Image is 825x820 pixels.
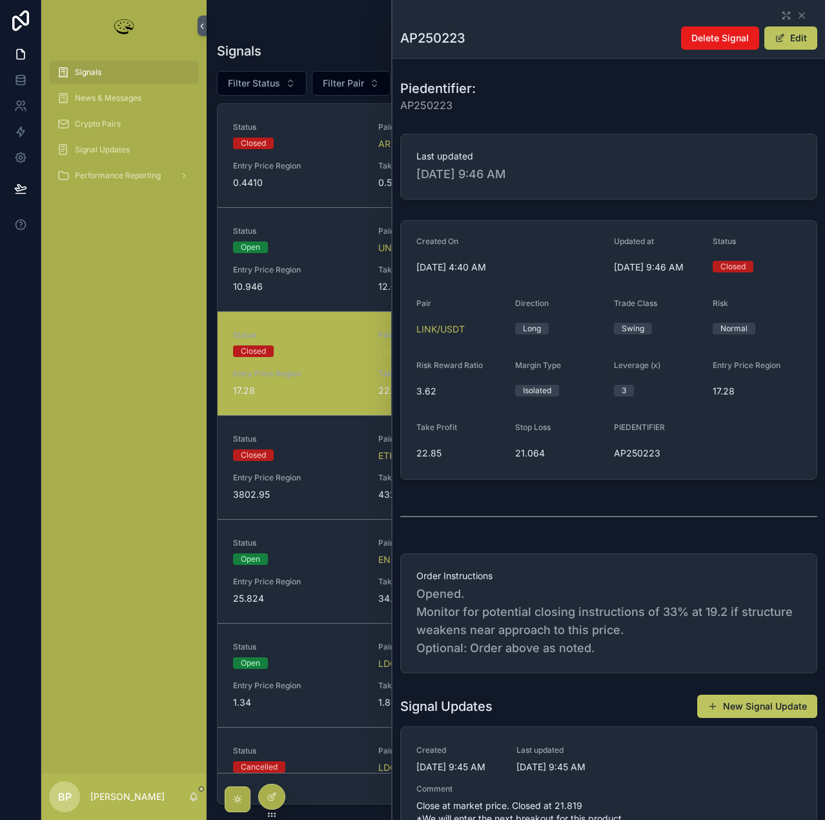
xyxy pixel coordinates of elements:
[720,323,748,334] div: Normal
[378,473,508,483] span: Take Profit
[378,449,423,462] a: ETH/USDT
[713,236,736,246] span: Status
[416,323,465,336] span: LINK/USDT
[233,161,363,171] span: Entry Price Region
[416,165,801,183] span: [DATE] 9:46 AM
[516,745,601,755] span: Last updated
[378,488,508,501] span: 4327
[713,298,728,308] span: Risk
[515,422,551,432] span: Stop Loss
[75,119,121,129] span: Crypto Pairs
[241,761,278,773] div: Cancelled
[218,104,814,207] a: StatusClosedPairARB/USDTUpdated at[DATE] 1:11 PMPIEDENTIFIERAP250225Entry Price Region0.4410Take ...
[764,26,817,50] button: Edit
[416,569,801,582] span: Order Instructions
[515,447,604,460] span: 21.064
[233,122,363,132] span: Status
[416,385,505,398] span: 3.62
[713,385,801,398] span: 17.28
[233,746,363,756] span: Status
[400,697,493,715] h1: Signal Updates
[378,696,508,709] span: 1.86
[400,79,476,97] h1: Piedentifier:
[378,176,508,189] span: 0.577
[312,71,391,96] button: Select Button
[416,447,505,460] span: 22.85
[416,422,457,432] span: Take Profit
[614,447,702,460] span: AP250223
[416,585,801,657] span: Opened. Monitor for potential closing instructions of 33% at 19.2 if structure weakens near appro...
[228,77,280,90] span: Filter Status
[217,42,261,60] h1: Signals
[378,122,508,132] span: Pair
[720,261,746,272] div: Closed
[378,577,508,587] span: Take Profit
[516,761,601,774] span: [DATE] 9:45 AM
[515,360,561,370] span: Margin Type
[416,784,801,794] span: Comment
[681,26,759,50] button: Delete Signal
[75,170,161,181] span: Performance Reporting
[378,226,508,236] span: Pair
[378,761,424,774] a: LDO/USDT
[49,61,199,84] a: Signals
[416,298,431,308] span: Pair
[378,592,508,605] span: 34.89
[90,790,165,803] p: [PERSON_NAME]
[378,330,508,340] span: Pair
[233,696,363,709] span: 1.34
[218,311,814,415] a: StatusClosedPairLINK/USDTUpdated at[DATE] 9:46 AMPIEDENTIFIERAP250223Entry Price Region17.28Take ...
[49,112,199,136] a: Crypto Pairs
[378,384,508,397] span: 22.85
[622,385,626,396] div: 3
[241,138,266,149] div: Closed
[691,32,749,45] span: Delete Signal
[233,280,363,293] span: 10.946
[75,145,130,155] span: Signal Updates
[378,434,508,444] span: Pair
[241,345,266,357] div: Closed
[49,164,199,187] a: Performance Reporting
[233,538,363,548] span: Status
[218,207,814,311] a: StatusOpenPairUNI/USDTUpdated at[DATE] 1:03 PMPIEDENTIFIERAP250226Entry Price Region10.946Take Pr...
[378,681,508,691] span: Take Profit
[378,538,508,548] span: Pair
[378,553,424,566] a: ENS/USDT
[233,434,363,444] span: Status
[111,15,137,36] img: App logo
[378,138,424,150] span: ARB/USDT
[523,323,541,334] div: Long
[400,29,465,47] h1: AP250223
[614,298,657,308] span: Trade Class
[241,449,266,461] div: Closed
[218,519,814,623] a: StatusOpenPairENS/USDTUpdated at[DATE] 1:15 AMPIEDENTIFIERAP250220Entry Price Region25.824Take Pr...
[378,657,424,670] a: LDO/USDT
[523,385,551,396] div: Isolated
[378,280,508,293] span: 12.64
[622,323,644,334] div: Swing
[378,241,422,254] a: UNI/USDT
[378,161,508,171] span: Take Profit
[378,265,508,275] span: Take Profit
[614,360,660,370] span: Leverage (x)
[515,298,549,308] span: Direction
[614,422,665,432] span: PIEDENTIFIER
[416,761,501,774] span: [DATE] 9:45 AM
[697,695,817,718] button: New Signal Update
[378,369,508,379] span: Take Profit
[217,71,307,96] button: Select Button
[416,745,501,755] span: Created
[58,789,72,805] span: BP
[614,261,702,274] span: [DATE] 9:46 AM
[49,87,199,110] a: News & Messages
[378,345,427,358] a: LINK/USDT
[400,97,476,113] span: AP250223
[233,473,363,483] span: Entry Price Region
[416,360,483,370] span: Risk Reward Ratio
